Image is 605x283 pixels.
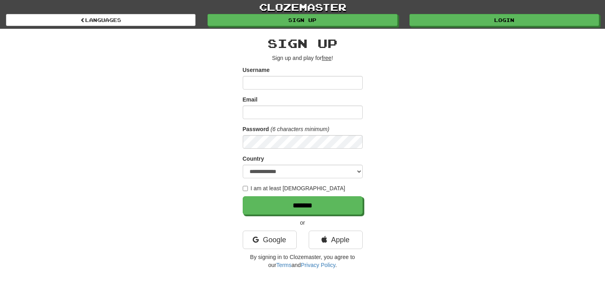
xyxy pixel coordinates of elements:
[271,126,329,132] em: (6 characters minimum)
[243,37,363,50] h2: Sign up
[243,186,248,191] input: I am at least [DEMOGRAPHIC_DATA]
[276,262,292,268] a: Terms
[243,253,363,269] p: By signing in to Clozemaster, you agree to our and .
[6,14,196,26] a: Languages
[243,231,297,249] a: Google
[243,54,363,62] p: Sign up and play for !
[243,184,345,192] label: I am at least [DEMOGRAPHIC_DATA]
[243,66,270,74] label: Username
[243,155,264,163] label: Country
[243,219,363,227] p: or
[243,96,258,104] label: Email
[309,231,363,249] a: Apple
[208,14,397,26] a: Sign up
[243,125,269,133] label: Password
[409,14,599,26] a: Login
[322,55,331,61] u: free
[301,262,335,268] a: Privacy Policy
